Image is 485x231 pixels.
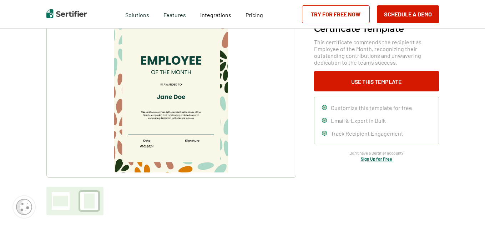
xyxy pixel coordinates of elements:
span: Integrations [200,11,231,18]
span: Features [163,10,186,19]
a: Try for Free Now [302,5,370,23]
iframe: Chat Widget [449,197,485,231]
span: Customize this template for free [331,104,412,111]
a: Pricing [246,10,263,19]
img: Sertifier | Digital Credentialing Platform [46,9,87,18]
span: Email & Export in Bulk [331,117,386,124]
span: This certificate commends the recipient as Employee of the Month, recognizing their outstanding c... [314,39,439,66]
span: Pricing [246,11,263,18]
button: Schedule a Demo [377,5,439,23]
span: Don’t have a Sertifier account? [349,150,404,156]
span: Track Recipient Engagement [331,130,403,137]
a: Sign Up for Free [361,156,392,161]
button: Use This Template [314,71,439,91]
img: Simple and Patterned Employee of the Month Certificate Template [114,12,228,172]
img: Cookie Popup Icon [16,199,32,215]
span: Solutions [125,10,149,19]
h1: Simple and Patterned Employee of the Month Certificate Template [314,6,439,33]
a: Integrations [200,10,231,19]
